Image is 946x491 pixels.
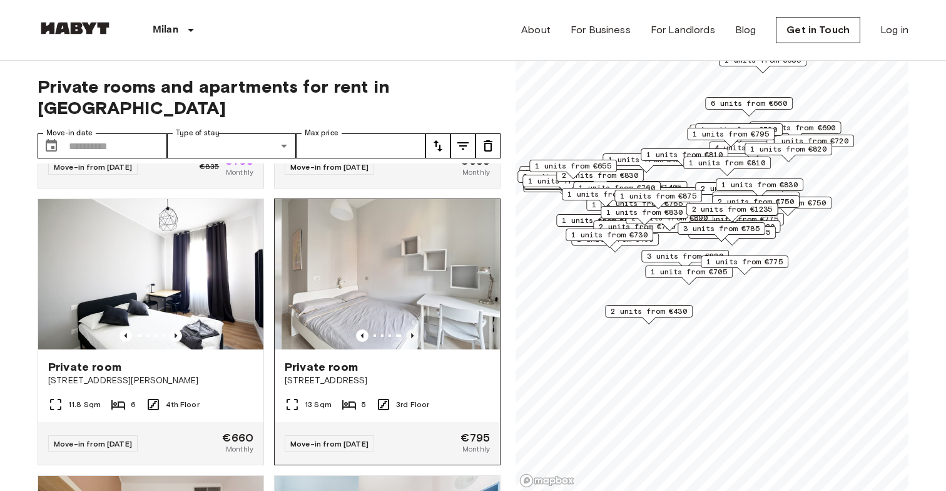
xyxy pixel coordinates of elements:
[735,23,756,38] a: Blog
[641,250,729,269] div: Map marker
[460,155,490,167] span: €655
[745,143,832,162] div: Map marker
[528,175,604,187] span: 1 units from €695
[750,197,826,209] span: 2 units from €750
[750,121,842,141] div: Map marker
[712,192,800,211] div: Map marker
[462,167,490,178] span: Monthly
[226,443,253,455] span: Monthly
[686,203,778,222] div: Map marker
[166,399,199,410] span: 4th Floor
[200,161,220,172] span: €835
[285,375,490,387] span: [STREET_ADDRESS]
[606,207,683,218] span: 1 units from €830
[305,399,332,410] span: 13 Sqm
[701,124,777,135] span: 1 units from €720
[755,122,836,133] span: 12 units from €690
[776,17,860,43] a: Get in Touch
[599,221,675,232] span: 2 units from €730
[529,160,617,179] div: Map marker
[695,123,783,143] div: Map marker
[702,214,778,225] span: 3 units from €775
[523,171,599,182] span: 2 units from €625
[645,266,733,285] div: Map marker
[131,399,136,410] span: 6
[39,133,64,158] button: Choose date
[683,223,760,234] span: 3 units from €785
[54,439,132,448] span: Move-in from [DATE]
[176,128,220,138] label: Type of stay
[525,167,601,178] span: 1 units from €695
[450,133,476,158] button: tune
[687,128,775,147] div: Map marker
[605,305,693,324] div: Map marker
[880,23,908,38] a: Log in
[750,143,826,155] span: 1 units from €820
[719,54,806,73] div: Map marker
[522,175,610,194] div: Map marker
[611,306,687,317] span: 2 units from €430
[48,359,121,375] span: Private room
[290,162,369,172] span: Move-in from [DATE]
[620,190,696,202] span: 1 units from €875
[689,157,765,168] span: 1 units from €810
[586,199,674,218] div: Map marker
[46,128,93,138] label: Move-in date
[68,399,101,410] span: 11.8 Sqm
[38,199,263,349] img: Marketing picture of unit IT-14-110-001-005
[716,178,803,198] div: Map marker
[766,135,854,154] div: Map marker
[54,162,132,172] span: Move-in from [DATE]
[226,167,253,178] span: Monthly
[48,375,253,387] span: [STREET_ADDRESS][PERSON_NAME]
[282,199,507,349] img: Marketing picture of unit IT-14-029-004-01H
[683,157,771,176] div: Map marker
[562,188,649,207] div: Map marker
[562,215,638,226] span: 1 units from €695
[701,256,788,275] div: Map marker
[596,181,688,200] div: Map marker
[571,23,631,38] a: For Business
[406,329,419,342] button: Previous image
[603,153,690,173] div: Map marker
[567,189,644,200] span: 1 units from €685
[695,182,783,202] div: Map marker
[362,399,366,410] span: 5
[462,443,490,455] span: Monthly
[721,179,798,190] span: 1 units from €830
[715,142,791,153] span: 4 units from €735
[579,182,655,194] span: 1 units from €760
[614,190,702,209] div: Map marker
[601,182,682,193] span: 2 units from €1405
[562,170,638,181] span: 2 units from €830
[38,22,113,34] img: Habyt
[573,182,661,201] div: Map marker
[678,222,765,242] div: Map marker
[120,329,132,342] button: Previous image
[356,329,369,342] button: Previous image
[693,128,769,140] span: 1 units from €795
[170,329,182,342] button: Previous image
[290,439,369,448] span: Move-in from [DATE]
[689,220,781,240] div: Map marker
[519,166,607,185] div: Map marker
[305,128,338,138] label: Max price
[222,432,253,443] span: €660
[711,98,787,109] span: 6 units from €660
[772,135,848,147] span: 1 units from €720
[705,97,793,116] div: Map marker
[519,473,574,488] a: Mapbox logo
[651,23,715,38] a: For Landlords
[706,256,783,267] span: 1 units from €775
[689,125,777,144] div: Map marker
[571,229,648,240] span: 1 units from €730
[641,148,728,168] div: Map marker
[285,359,358,375] span: Private room
[476,133,501,158] button: tune
[566,229,653,248] div: Map marker
[153,23,178,38] p: Milan
[521,23,551,38] a: About
[556,214,644,234] div: Map marker
[460,432,490,443] span: €795
[517,170,605,190] div: Map marker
